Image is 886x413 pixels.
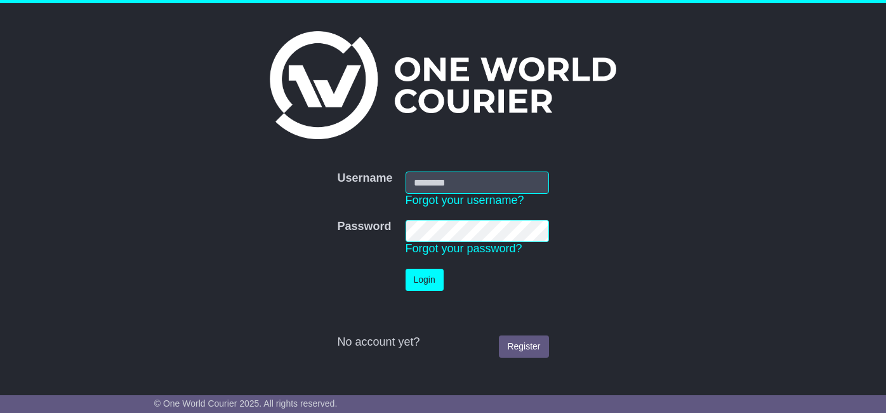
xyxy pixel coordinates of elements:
[499,335,548,358] a: Register
[406,242,522,255] a: Forgot your password?
[270,31,616,139] img: One World
[337,220,391,234] label: Password
[337,335,548,349] div: No account yet?
[406,269,444,291] button: Login
[154,398,338,409] span: © One World Courier 2025. All rights reserved.
[337,172,392,186] label: Username
[406,194,524,207] a: Forgot your username?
